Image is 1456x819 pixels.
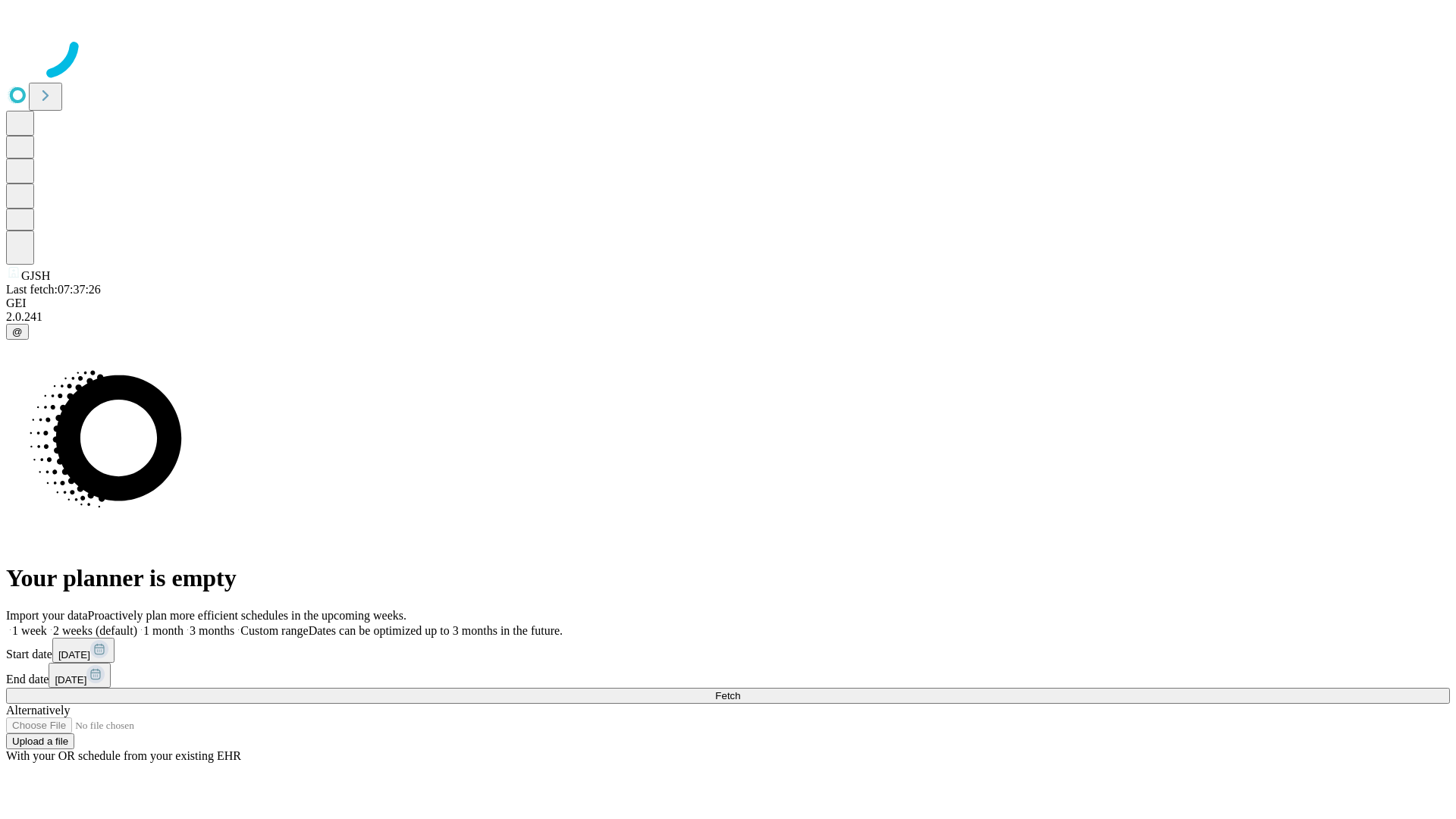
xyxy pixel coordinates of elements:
[6,297,1450,310] div: GEI
[6,609,88,622] span: Import your data
[55,674,86,686] span: [DATE]
[12,624,47,637] span: 1 week
[88,609,406,622] span: Proactively plan more efficient schedules in the upcoming weeks.
[21,269,50,282] span: GJSH
[49,663,111,688] button: [DATE]
[6,564,1450,592] h1: Your planner is empty
[6,663,1450,688] div: End date
[6,283,101,296] span: Last fetch: 07:37:26
[6,749,241,762] span: With your OR schedule from your existing EHR
[58,649,90,661] span: [DATE]
[715,690,740,701] span: Fetch
[309,624,563,637] span: Dates can be optimized up to 3 months in the future.
[12,326,23,337] span: @
[240,624,308,637] span: Custom range
[6,733,74,749] button: Upload a file
[143,624,184,637] span: 1 month
[6,310,1450,324] div: 2.0.241
[53,624,137,637] span: 2 weeks (default)
[6,638,1450,663] div: Start date
[6,688,1450,704] button: Fetch
[6,324,29,340] button: @
[6,704,70,717] span: Alternatively
[190,624,234,637] span: 3 months
[52,638,115,663] button: [DATE]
